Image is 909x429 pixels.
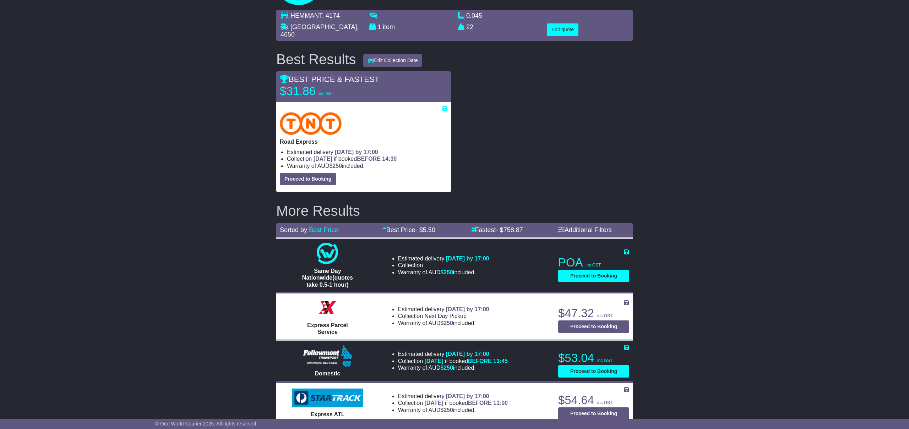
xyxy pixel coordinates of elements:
span: 758.87 [504,226,523,233]
a: Best Price- $5.50 [382,226,435,233]
span: 250 [443,407,453,413]
span: BEFORE [468,400,492,406]
span: $ [440,407,453,413]
span: $ [329,163,342,169]
span: © One World Courier 2025. All rights reserved. [155,421,258,427]
li: Estimated delivery [398,255,489,262]
span: [DATE] by 17:00 [335,149,378,155]
button: Proceed to Booking [558,270,629,282]
li: Collection [398,313,489,319]
li: Estimated delivery [398,306,489,313]
span: if booked [425,358,508,364]
a: Fastest- $758.87 [471,226,523,233]
span: Express ATL [310,411,344,417]
p: POA [558,255,629,270]
span: Same Day Nationwide(quotes take 0.5-1 hour) [302,268,353,287]
a: Best Price [309,226,338,233]
button: Edit Collection Date [363,54,423,67]
span: inc GST [597,313,613,318]
span: 250 [332,163,342,169]
span: 14:30 [382,156,397,162]
span: Sorted by [280,226,307,233]
span: 250 [443,365,453,371]
span: [DATE] [425,358,443,364]
img: Followmont Transport: Domestic [303,345,352,367]
span: [GEOGRAPHIC_DATA] [290,23,357,31]
h2: More Results [276,203,633,219]
button: Proceed to Booking [558,365,629,378]
span: BEFORE [357,156,381,162]
p: $31.86 [280,84,369,98]
li: Estimated delivery [287,149,447,155]
span: Domestic [315,370,340,376]
span: item [383,23,395,31]
p: $53.04 [558,351,629,365]
span: inc GST [597,358,613,363]
span: if booked [425,400,508,406]
button: Proceed to Booking [558,407,629,420]
span: [DATE] [314,156,332,162]
span: 250 [443,320,453,326]
span: - $ [415,226,435,233]
img: One World Courier: Same Day Nationwide(quotes take 0.5-1 hour) [317,243,338,264]
li: Warranty of AUD included. [398,320,489,326]
span: HEMMANT [290,12,322,19]
span: $ [440,320,453,326]
span: if booked [314,156,397,162]
li: Warranty of AUD included. [398,269,489,276]
button: Proceed to Booking [558,320,629,333]
li: Collection [398,358,508,364]
span: 13:45 [493,358,508,364]
li: Warranty of AUD included. [398,407,508,413]
li: Warranty of AUD included. [287,163,447,169]
li: Collection [398,400,508,406]
span: 1 [377,23,381,31]
li: Collection [398,262,489,269]
span: , 4174 [322,12,340,19]
span: [DATE] by 17:00 [446,255,489,262]
button: Proceed to Booking [280,173,336,185]
li: Collection [287,155,447,162]
span: Express Parcel Service [307,322,348,335]
span: inc GST [586,263,601,268]
span: BEFORE [468,358,492,364]
li: Warranty of AUD included. [398,364,508,371]
span: [DATE] by 17:00 [446,393,489,399]
span: inc GST [319,91,334,96]
span: , 4650 [281,23,359,38]
span: 0.045 [466,12,482,19]
span: [DATE] by 17:00 [446,306,489,312]
p: $47.32 [558,306,629,320]
span: 11:00 [493,400,508,406]
span: [DATE] by 17:00 [446,351,489,357]
div: Best Results [273,51,360,67]
span: inc GST [597,400,613,405]
li: Estimated delivery [398,393,508,400]
a: Additional Filters [558,226,612,233]
p: $54.64 [558,393,629,407]
li: Estimated delivery [398,351,508,357]
span: - $ [496,226,523,233]
span: Next Day Pickup [425,313,467,319]
span: 5.50 [423,226,435,233]
span: 250 [443,269,453,275]
span: BEST PRICE & FASTEST [280,75,379,84]
img: Border Express: Express Parcel Service [317,297,338,318]
p: Road Express [280,138,447,145]
span: $ [440,365,453,371]
span: 22 [466,23,473,31]
img: TNT Domestic: Road Express [280,112,342,135]
span: $ [440,269,453,275]
button: Edit quote [547,23,578,36]
span: [DATE] [425,400,443,406]
img: StarTrack: Express ATL [292,389,363,408]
